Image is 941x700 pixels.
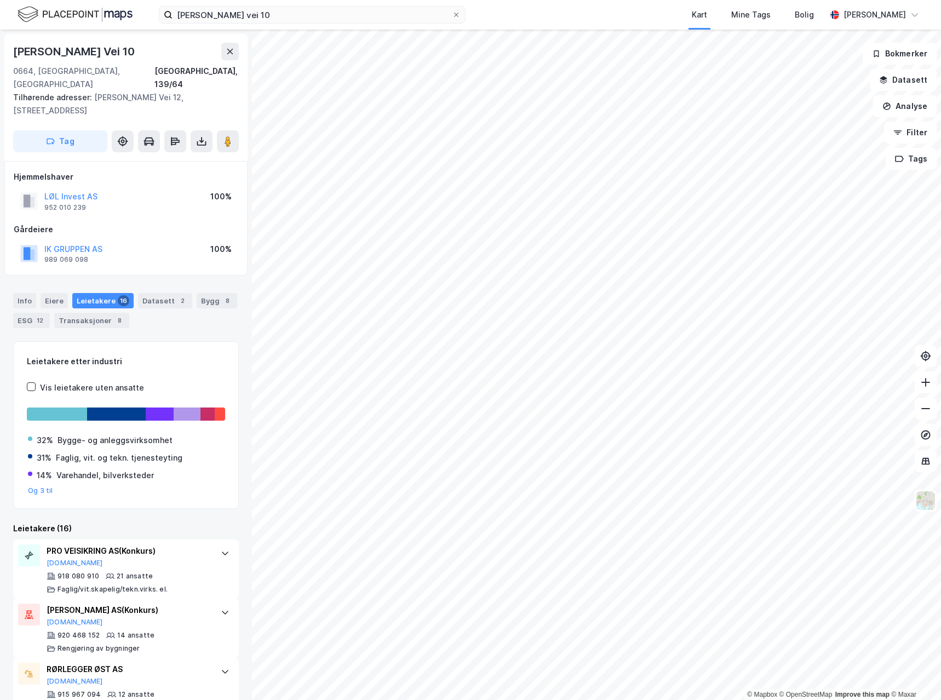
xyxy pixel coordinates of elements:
input: Søk på adresse, matrikkel, gårdeiere, leietakere eller personer [173,7,452,23]
div: 12 ansatte [118,690,154,699]
a: Mapbox [747,691,777,698]
div: [PERSON_NAME] Vei 10 [13,43,137,60]
div: Bygge- og anleggsvirksomhet [58,434,173,447]
div: Datasett [138,293,192,308]
div: Leietakere [72,293,134,308]
button: Og 3 til [28,486,53,495]
button: Tag [13,130,107,152]
div: [PERSON_NAME] [844,8,906,21]
div: Faglig/vit.skapelig/tekn.virks. el. [58,585,168,594]
img: Z [915,490,936,511]
div: 989 069 098 [44,255,88,264]
div: Kart [692,8,707,21]
div: Hjemmelshaver [14,170,238,183]
div: Transaksjoner [54,313,129,328]
div: 915 967 094 [58,690,101,699]
div: 14% [37,469,52,482]
div: Eiere [41,293,68,308]
div: [PERSON_NAME] Vei 12, [STREET_ADDRESS] [13,91,230,117]
div: Bolig [795,8,814,21]
div: 2 [177,295,188,306]
div: 21 ansatte [117,572,153,581]
div: Vis leietakere uten ansatte [40,381,144,394]
div: 31% [37,451,51,464]
button: [DOMAIN_NAME] [47,677,103,686]
a: OpenStreetMap [779,691,833,698]
div: 12 [35,315,45,326]
div: PRO VEISIKRING AS (Konkurs) [47,544,210,558]
div: Kontrollprogram for chat [886,647,941,700]
div: Leietakere (16) [13,522,239,535]
div: 32% [37,434,53,447]
div: [PERSON_NAME] AS (Konkurs) [47,604,210,617]
div: Gårdeiere [14,223,238,236]
div: [GEOGRAPHIC_DATA], 139/64 [154,65,239,91]
div: 918 080 910 [58,572,99,581]
div: Bygg [197,293,237,308]
div: 952 010 239 [44,203,86,212]
div: Varehandel, bilverksteder [56,469,154,482]
button: Analyse [873,95,937,117]
div: 8 [222,295,233,306]
button: [DOMAIN_NAME] [47,618,103,627]
div: Rengjøring av bygninger [58,644,140,653]
div: 100% [210,243,232,256]
a: Improve this map [835,691,890,698]
button: [DOMAIN_NAME] [47,559,103,567]
span: Tilhørende adresser: [13,93,94,102]
div: 8 [114,315,125,326]
button: Bokmerker [863,43,937,65]
button: Datasett [870,69,937,91]
div: 100% [210,190,232,203]
div: 0664, [GEOGRAPHIC_DATA], [GEOGRAPHIC_DATA] [13,65,154,91]
iframe: Chat Widget [886,647,941,700]
img: logo.f888ab2527a4732fd821a326f86c7f29.svg [18,5,133,24]
div: 16 [118,295,129,306]
div: Leietakere etter industri [27,355,225,368]
div: Mine Tags [731,8,771,21]
div: 14 ansatte [117,631,154,640]
div: Info [13,293,36,308]
div: Faglig, vit. og tekn. tjenesteyting [56,451,182,464]
div: 920 468 152 [58,631,100,640]
button: Tags [886,148,937,170]
div: ESG [13,313,50,328]
div: RØRLEGGER ØST AS [47,663,210,676]
button: Filter [884,122,937,144]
